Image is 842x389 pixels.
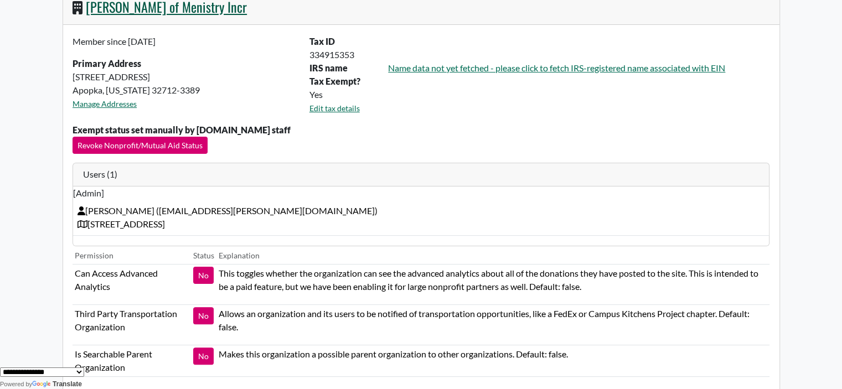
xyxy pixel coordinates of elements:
p: Member since [DATE] [73,35,296,48]
strong: Primary Address [73,58,141,69]
div: [STREET_ADDRESS] Apopka, [US_STATE] 32712-3389 [66,35,303,123]
a: Name data not yet fetched - please click to fetch IRS-registered name associated with EIN [388,63,725,73]
b: Exempt status set manually by [DOMAIN_NAME] staff [73,125,291,135]
b: Tax Exempt? [309,76,360,86]
div: Yes [303,88,776,101]
button: Revoke Nonprofit/Mutual Aid Status [73,137,208,154]
p: Makes this organization a possible parent organization to other organizations. Default: false. [219,347,767,361]
p: This toggles whether the organization can see the advanced analytics about all of the donations t... [219,267,767,293]
p: Allows an organization and its users to be notified of transportation opportunities, like a FedEx... [219,307,767,334]
strong: IRS name [309,63,348,73]
small: Status [193,251,214,260]
a: Manage Addresses [73,99,137,108]
button: No [193,347,214,365]
b: Tax ID [309,36,335,46]
td: Third Party Transportation Organization [73,304,191,345]
td: Can Access Advanced Analytics [73,264,191,304]
td: Is Searchable Parent Organization [73,345,191,376]
button: No [193,267,214,284]
div: Users (1) [73,163,769,187]
span: [Admin] [73,186,769,200]
small: Explanation [219,251,260,260]
img: Google Translate [32,381,53,388]
a: Translate [32,380,82,388]
a: Edit tax details [309,103,360,113]
div: 334915353 [303,48,776,61]
small: Permission [75,251,113,260]
td: [PERSON_NAME] ( [EMAIL_ADDRESS][PERSON_NAME][DOMAIN_NAME] ) [STREET_ADDRESS] [73,200,769,236]
button: No [193,307,214,324]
